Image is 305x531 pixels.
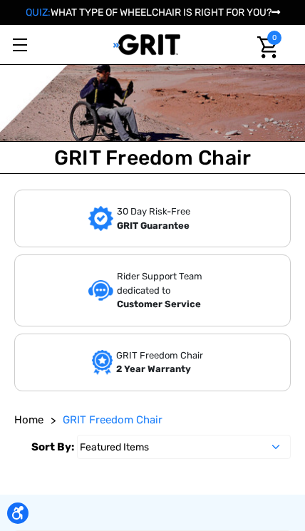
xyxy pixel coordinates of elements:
[117,269,217,297] p: Rider Support Team dedicated to
[26,6,51,19] span: QUIZ:
[26,6,280,19] a: QUIZ:WHAT TYPE OF WHEELCHAIR IS RIGHT FOR YOU?
[257,36,278,58] img: Cart
[116,349,220,363] p: GRIT Freedom Chair
[92,350,113,375] img: Year warranty
[88,206,113,231] img: GRIT Guarantee
[63,412,162,428] a: GRIT Freedom Chair
[249,25,281,70] a: Cart with 0 items
[117,299,201,309] strong: Customer Service
[14,413,43,426] span: Home
[117,205,217,219] p: 30 Day Risk-Free
[110,439,299,506] iframe: Tidio Chat
[267,31,281,45] span: 0
[31,435,74,459] label: Sort By:
[13,44,27,46] span: Toggle menu
[4,145,301,170] h1: GRIT Freedom Chair
[63,413,162,426] span: GRIT Freedom Chair
[88,280,113,301] img: Customer service
[117,220,190,231] strong: GRIT Guarantee
[116,364,191,374] strong: 2 Year Warranty
[14,412,43,428] a: Home
[113,33,181,56] img: GRIT All-Terrain Wheelchair and Mobility Equipment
